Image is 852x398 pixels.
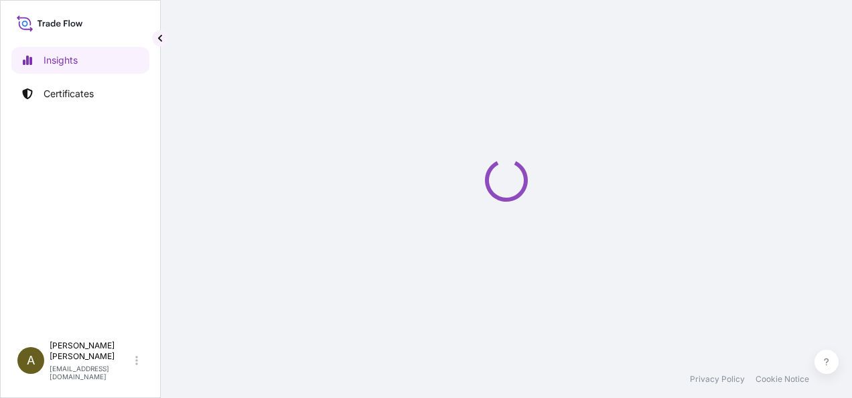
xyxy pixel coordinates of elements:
[44,54,78,67] p: Insights
[11,47,149,74] a: Insights
[27,354,35,367] span: A
[50,340,133,362] p: [PERSON_NAME] [PERSON_NAME]
[11,80,149,107] a: Certificates
[756,374,809,385] a: Cookie Notice
[44,87,94,101] p: Certificates
[50,364,133,381] p: [EMAIL_ADDRESS][DOMAIN_NAME]
[690,374,745,385] a: Privacy Policy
